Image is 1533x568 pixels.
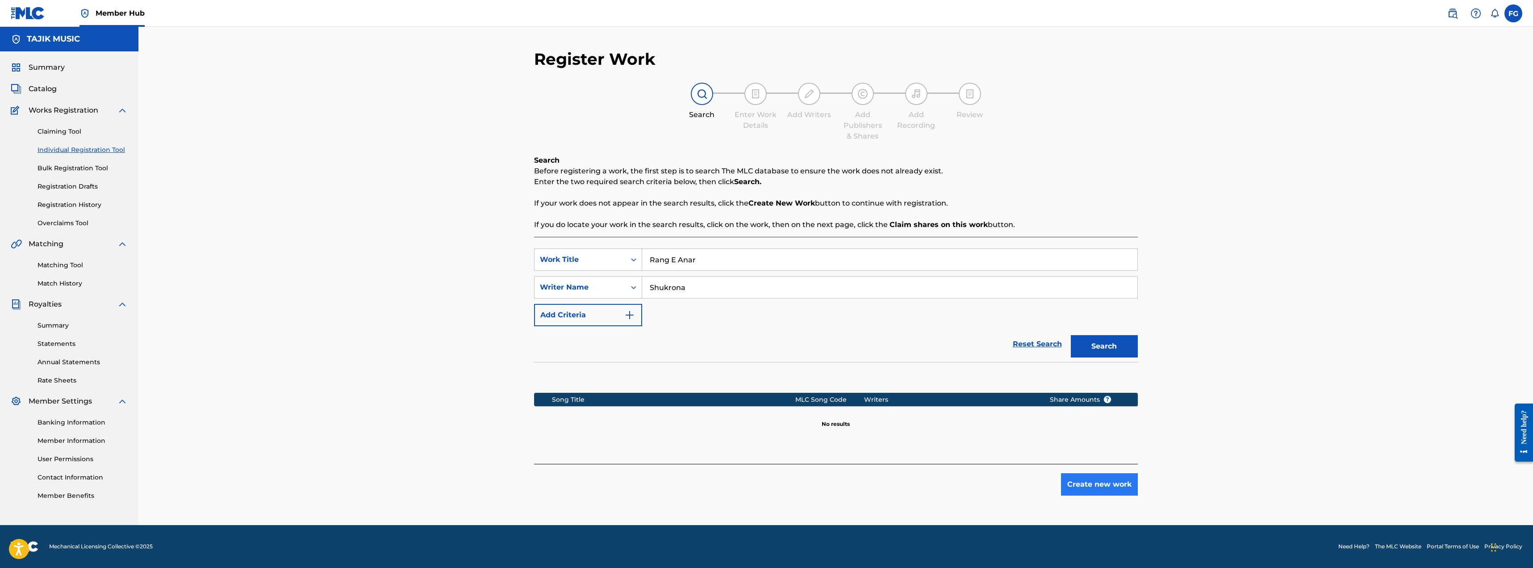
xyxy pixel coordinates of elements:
[534,248,1138,362] form: Search Form
[29,62,65,73] span: Summary
[38,491,128,501] a: Member Benefits
[1488,525,1533,568] iframe: Chat Widget
[38,358,128,367] a: Annual Statements
[38,261,128,270] a: Matching Tool
[38,182,128,191] a: Registration Drafts
[864,395,1036,404] div: Writers
[1470,8,1481,19] img: help
[11,105,22,116] img: Works Registration
[27,34,80,44] h5: TAJIK MUSIC
[748,199,815,207] strong: Create New Work
[804,88,815,99] img: step indicator icon for Add Writers
[38,418,128,427] a: Banking Information
[734,177,761,186] strong: Search.
[1008,334,1066,354] a: Reset Search
[38,376,128,385] a: Rate Sheets
[96,8,145,18] span: Member Hub
[11,299,21,310] img: Royalties
[894,109,939,131] div: Add Recording
[1508,396,1533,468] iframe: Resource Center
[38,473,128,482] a: Contact Information
[948,109,992,120] div: Review
[1427,543,1479,551] a: Portal Terms of Use
[1467,4,1485,22] div: Help
[79,8,90,19] img: Top Rightsholder
[38,164,128,173] a: Bulk Registration Tool
[534,219,1138,230] p: If you do locate your work in the search results, click on the work, then on the next page, click...
[1375,543,1421,551] a: The MLC Website
[1071,335,1138,358] button: Search
[38,436,128,446] a: Member Information
[49,543,153,551] span: Mechanical Licensing Collective © 2025
[552,395,795,404] div: Song Title
[1061,473,1138,496] button: Create new work
[38,127,128,136] a: Claiming Tool
[11,84,21,94] img: Catalog
[787,109,831,120] div: Add Writers
[534,166,1138,177] p: Before registering a work, the first step is to search The MLC database to ensure the work does n...
[38,279,128,288] a: Match History
[822,409,850,428] p: No results
[29,84,57,94] span: Catalog
[11,396,21,407] img: Member Settings
[1444,4,1462,22] a: Public Search
[890,220,988,229] strong: Claim shares on this work
[38,339,128,349] a: Statements
[1447,8,1458,19] img: search
[29,239,63,249] span: Matching
[38,454,128,464] a: User Permissions
[117,299,128,310] img: expand
[540,254,620,265] div: Work Title
[38,321,128,330] a: Summary
[840,109,885,142] div: Add Publishers & Shares
[117,105,128,116] img: expand
[117,239,128,249] img: expand
[11,62,65,73] a: SummarySummary
[750,88,761,99] img: step indicator icon for Enter Work Details
[38,145,128,155] a: Individual Registration Tool
[1488,525,1533,568] div: Виджет чата
[857,88,868,99] img: step indicator icon for Add Publishers & Shares
[11,84,57,94] a: CatalogCatalog
[540,282,620,293] div: Writer Name
[38,200,128,210] a: Registration History
[1338,543,1370,551] a: Need Help?
[697,88,707,99] img: step indicator icon for Search
[534,156,560,164] b: Search
[534,177,1138,187] p: Enter the two required search criteria below, then click
[1050,395,1111,404] span: Share Amounts
[624,310,635,320] img: 9d2ae6d4665cec9f34b9.svg
[29,105,98,116] span: Works Registration
[11,62,21,73] img: Summary
[11,7,45,20] img: MLC Logo
[117,396,128,407] img: expand
[911,88,922,99] img: step indicator icon for Add Recording
[29,396,92,407] span: Member Settings
[680,109,724,120] div: Search
[29,299,62,310] span: Royalties
[38,219,128,228] a: Overclaims Tool
[534,304,642,326] button: Add Criteria
[1484,543,1522,551] a: Privacy Policy
[11,239,22,249] img: Matching
[1504,4,1522,22] div: User Menu
[534,49,656,69] h2: Register Work
[965,88,975,99] img: step indicator icon for Review
[11,34,21,45] img: Accounts
[1491,534,1496,561] div: Перетащить
[534,198,1138,209] p: If your work does not appear in the search results, click the button to continue with registration.
[1104,396,1111,403] span: ?
[795,395,864,404] div: MLC Song Code
[1490,9,1499,18] div: Notifications
[11,541,38,552] img: logo
[733,109,778,131] div: Enter Work Details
